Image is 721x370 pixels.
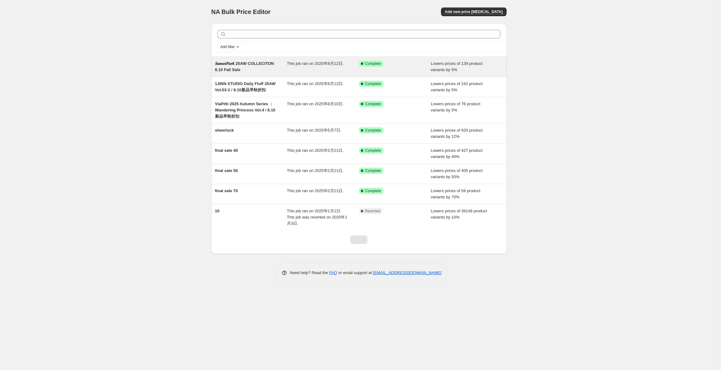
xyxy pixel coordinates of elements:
[287,128,342,133] span: This job ran on 2025年5月7日.
[365,148,381,153] span: Complete
[215,209,219,213] span: 10
[287,102,344,106] span: This job ran on 2025年8月10日.
[431,188,480,199] span: Lowers prices of 59 product variants by 70%
[445,9,503,14] span: Add new price [MEDICAL_DATA]
[431,168,483,179] span: Lowers prices of 405 product variants by 50%
[365,102,381,106] span: Complete
[431,81,483,92] span: Lowers prices of 242 product variants by 5%
[365,61,381,66] span: Complete
[431,209,487,219] span: Lowers prices of 39148 product variants by 10%
[329,270,337,275] a: FAQ
[431,61,483,72] span: Lowers prices of 139 product variants by 5%
[211,8,271,15] span: NA Bulk Price Editor
[215,128,234,133] span: sheerluck
[365,81,381,86] span: Complete
[365,168,381,173] span: Complete
[373,270,441,275] a: [EMAIL_ADDRESS][DOMAIN_NAME]
[350,235,367,244] nav: Pagination
[218,43,242,51] button: Add filter
[215,102,275,119] span: ViaPitti 2025 Autumn Series ：Wandering Princess Vol.4 / 8.10新品早秋折扣
[431,102,480,112] span: Lowers prices of 76 product variants by 5%
[287,209,347,226] span: This job ran on 2025年1月1日. This job was reverted on 2025年1月3日.
[290,270,329,275] span: Need help? Read the
[215,168,238,173] span: final sale 50
[287,81,344,86] span: This job ran on 2025年8月12日.
[287,148,344,153] span: This job ran on 2025年2月21日.
[365,209,380,214] span: Reverted
[441,7,506,16] button: Add new price [MEDICAL_DATA]
[365,188,381,193] span: Complete
[287,188,344,193] span: This job ran on 2025年2月21日.
[215,188,238,193] span: final sale 70
[215,61,274,72] span: 𝑺𝒖𝒏𝒔𝒆𝒕𝑷𝒂𝒓𝒌 25AW COLLECITON 8.10 Fall Sale
[220,44,235,49] span: Add filter
[215,81,276,92] span: 1JINN STUDIO Daily Fluff 25AW Vol.03-2 / 8.10新品早秋折扣
[431,128,483,139] span: Lowers prices of 920 product variants by 12%
[287,168,344,173] span: This job ran on 2025年2月21日.
[215,148,238,153] span: final sale 40
[337,270,373,275] span: or email support at
[365,128,381,133] span: Complete
[287,61,344,66] span: This job ran on 2025年8月12日.
[431,148,483,159] span: Lowers prices of 427 product variants by 40%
